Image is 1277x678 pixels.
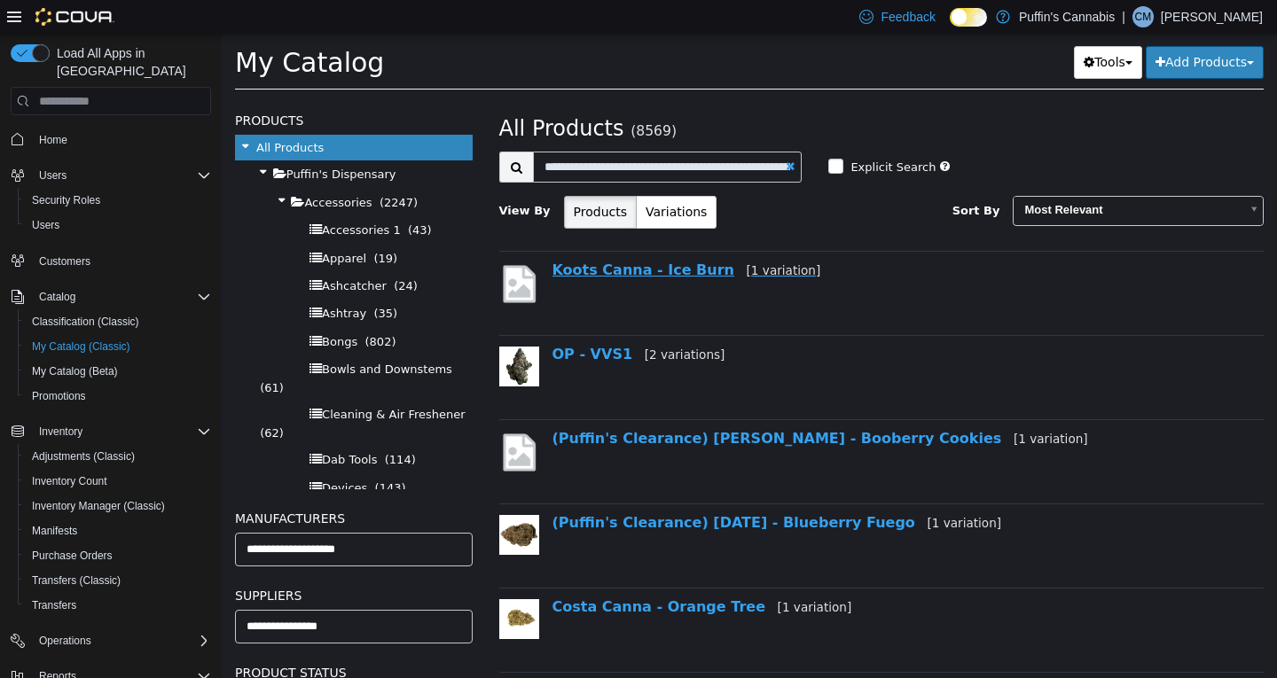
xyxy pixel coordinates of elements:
[25,386,93,407] a: Promotions
[414,162,495,195] button: Variations
[32,524,77,538] span: Manifests
[32,364,118,378] span: My Catalog (Beta)
[13,13,162,44] span: My Catalog
[32,573,121,588] span: Transfers (Classic)
[1161,6,1263,27] p: [PERSON_NAME]
[18,309,218,334] button: Classification (Classic)
[32,286,82,308] button: Catalog
[924,12,1042,45] button: Add Products
[278,481,317,521] img: 150
[525,230,599,244] small: [1 variation]
[18,568,218,593] button: Transfers (Classic)
[32,129,74,151] a: Home
[186,190,210,203] span: (43)
[792,163,1018,191] span: Most Relevant
[32,421,211,442] span: Inventory
[100,190,179,203] span: Accessories 1
[172,245,196,259] span: (24)
[32,218,59,232] span: Users
[32,286,211,308] span: Catalog
[331,312,504,329] a: OP - VVS1[2 variations]
[153,448,184,461] span: (143)
[100,329,231,342] span: Bowls and Downstems
[100,419,155,433] span: Dab Tools
[50,44,211,80] span: Load All Apps in [GEOGRAPHIC_DATA]
[39,290,75,304] span: Catalog
[18,334,218,359] button: My Catalog (Classic)
[881,8,935,26] span: Feedback
[25,545,120,566] a: Purchase Orders
[25,520,211,542] span: Manifests
[100,245,165,259] span: Ashcatcher
[25,361,211,382] span: My Catalog (Beta)
[1135,6,1152,27] span: CM
[39,254,90,269] span: Customers
[25,336,137,357] a: My Catalog (Classic)
[278,170,329,183] span: View By
[25,311,211,332] span: Classification (Classic)
[18,494,218,518] button: Inventory Manager (Classic)
[32,251,98,272] a: Customers
[32,549,113,563] span: Purchase Orders
[4,628,218,653] button: Operations
[278,229,317,272] img: missing-image.png
[342,162,415,195] button: Products
[38,393,62,406] span: (62)
[25,214,67,236] a: Users
[100,301,136,315] span: Bongs
[18,518,218,543] button: Manifests
[82,162,150,175] span: Accessories
[32,165,211,186] span: Users
[624,125,714,143] label: Explicit Search
[731,170,779,183] span: Sort By
[163,419,194,433] span: (114)
[32,499,165,513] span: Inventory Manager (Classic)
[25,446,211,467] span: Adjustments (Classic)
[13,474,251,495] h5: Manufacturers
[25,446,142,467] a: Adjustments (Classic)
[25,361,125,382] a: My Catalog (Beta)
[4,248,218,274] button: Customers
[32,339,130,354] span: My Catalog (Classic)
[25,190,107,211] a: Security Roles
[278,313,317,353] img: 150
[25,311,146,332] a: Classification (Classic)
[25,570,211,591] span: Transfers (Classic)
[18,188,218,213] button: Security Roles
[39,133,67,147] span: Home
[100,374,244,387] span: Cleaning & Air Freshener
[32,250,211,272] span: Customers
[25,214,211,236] span: Users
[4,419,218,444] button: Inventory
[18,593,218,618] button: Transfers
[4,163,218,188] button: Users
[25,471,114,492] a: Inventory Count
[35,8,114,26] img: Cova
[331,396,866,413] a: (Puffin's Clearance) [PERSON_NAME] - Booberry Cookies[1 variation]
[278,82,403,107] span: All Products
[950,8,987,27] input: Dark Mode
[32,193,100,207] span: Security Roles
[13,628,251,650] h5: Product Status
[423,314,504,328] small: [2 variations]
[1019,6,1115,27] p: Puffin's Cannabis
[100,218,145,231] span: Apparel
[25,471,211,492] span: Inventory Count
[556,566,631,581] small: [1 variation]
[25,495,211,517] span: Inventory Manager (Classic)
[100,273,145,286] span: Ashtray
[25,495,172,517] a: Inventory Manager (Classic)
[100,448,145,461] span: Devices
[144,301,175,315] span: (802)
[158,162,196,175] span: (2247)
[32,128,211,150] span: Home
[331,228,599,245] a: Koots Canna - Ice Burn[1 variation]
[32,598,76,612] span: Transfers
[25,190,211,211] span: Security Roles
[35,107,102,121] span: All Products
[32,389,86,403] span: Promotions
[331,565,631,581] a: Costa Canna - Orange Tree[1 variation]
[152,273,176,286] span: (35)
[18,543,218,568] button: Purchase Orders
